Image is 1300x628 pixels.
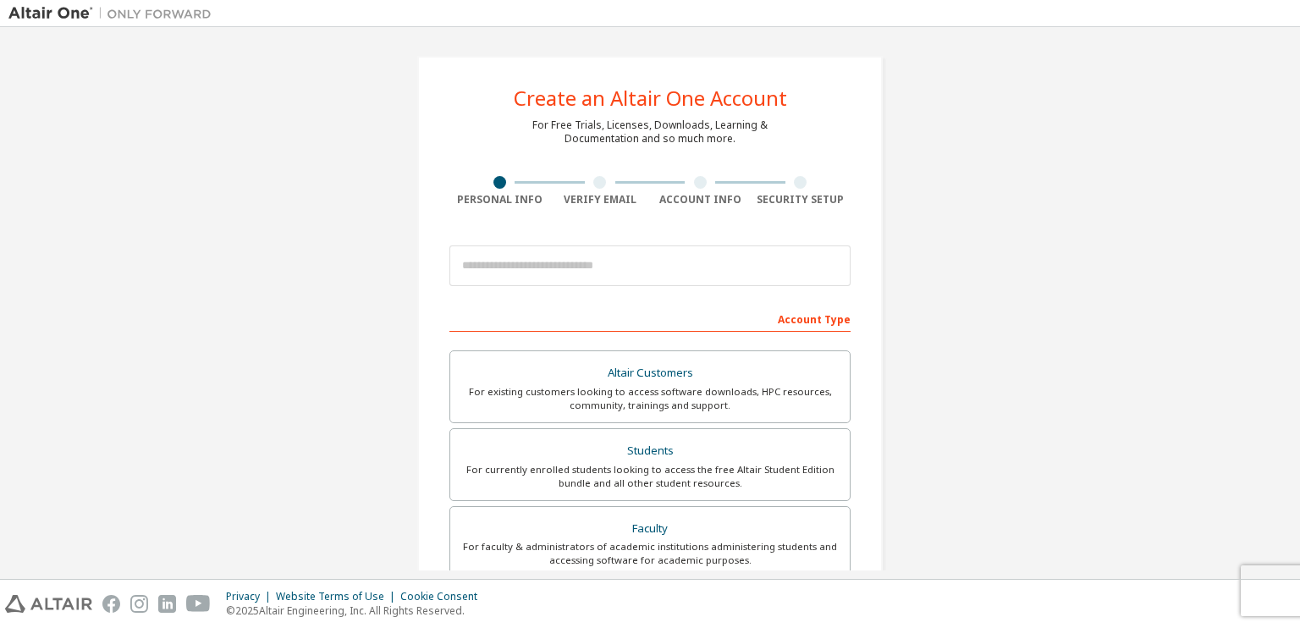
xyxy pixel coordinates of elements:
img: facebook.svg [102,595,120,613]
img: instagram.svg [130,595,148,613]
div: For existing customers looking to access software downloads, HPC resources, community, trainings ... [460,385,840,412]
div: For Free Trials, Licenses, Downloads, Learning & Documentation and so much more. [532,118,768,146]
img: altair_logo.svg [5,595,92,613]
div: Verify Email [550,193,651,207]
img: linkedin.svg [158,595,176,613]
div: Privacy [226,590,276,603]
div: Security Setup [751,193,851,207]
div: For currently enrolled students looking to access the free Altair Student Edition bundle and all ... [460,463,840,490]
div: Cookie Consent [400,590,487,603]
div: Account Info [650,193,751,207]
div: Personal Info [449,193,550,207]
div: Faculty [460,517,840,541]
div: Account Type [449,305,851,332]
div: Website Terms of Use [276,590,400,603]
img: youtube.svg [186,595,211,613]
img: Altair One [8,5,220,22]
div: Students [460,439,840,463]
div: Altair Customers [460,361,840,385]
p: © 2025 Altair Engineering, Inc. All Rights Reserved. [226,603,487,618]
div: For faculty & administrators of academic institutions administering students and accessing softwa... [460,540,840,567]
div: Create an Altair One Account [514,88,787,108]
